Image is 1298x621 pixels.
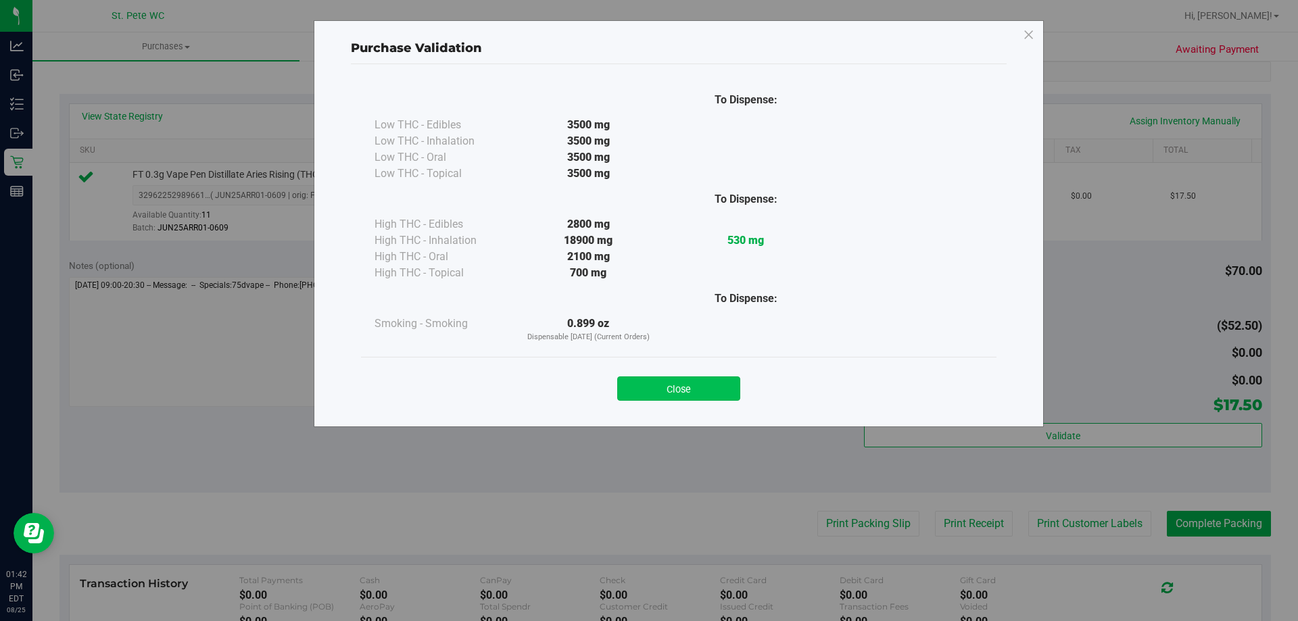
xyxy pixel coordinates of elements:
[375,166,510,182] div: Low THC - Topical
[510,117,667,133] div: 3500 mg
[510,166,667,182] div: 3500 mg
[375,232,510,249] div: High THC - Inhalation
[375,216,510,232] div: High THC - Edibles
[510,265,667,281] div: 700 mg
[375,133,510,149] div: Low THC - Inhalation
[14,513,54,553] iframe: Resource center
[667,291,825,307] div: To Dispense:
[667,92,825,108] div: To Dispense:
[351,41,482,55] span: Purchase Validation
[510,149,667,166] div: 3500 mg
[375,249,510,265] div: High THC - Oral
[510,133,667,149] div: 3500 mg
[617,376,740,401] button: Close
[510,232,667,249] div: 18900 mg
[510,332,667,343] p: Dispensable [DATE] (Current Orders)
[375,265,510,281] div: High THC - Topical
[375,149,510,166] div: Low THC - Oral
[510,249,667,265] div: 2100 mg
[375,316,510,332] div: Smoking - Smoking
[727,234,764,247] strong: 530 mg
[510,316,667,343] div: 0.899 oz
[667,191,825,207] div: To Dispense:
[510,216,667,232] div: 2800 mg
[375,117,510,133] div: Low THC - Edibles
